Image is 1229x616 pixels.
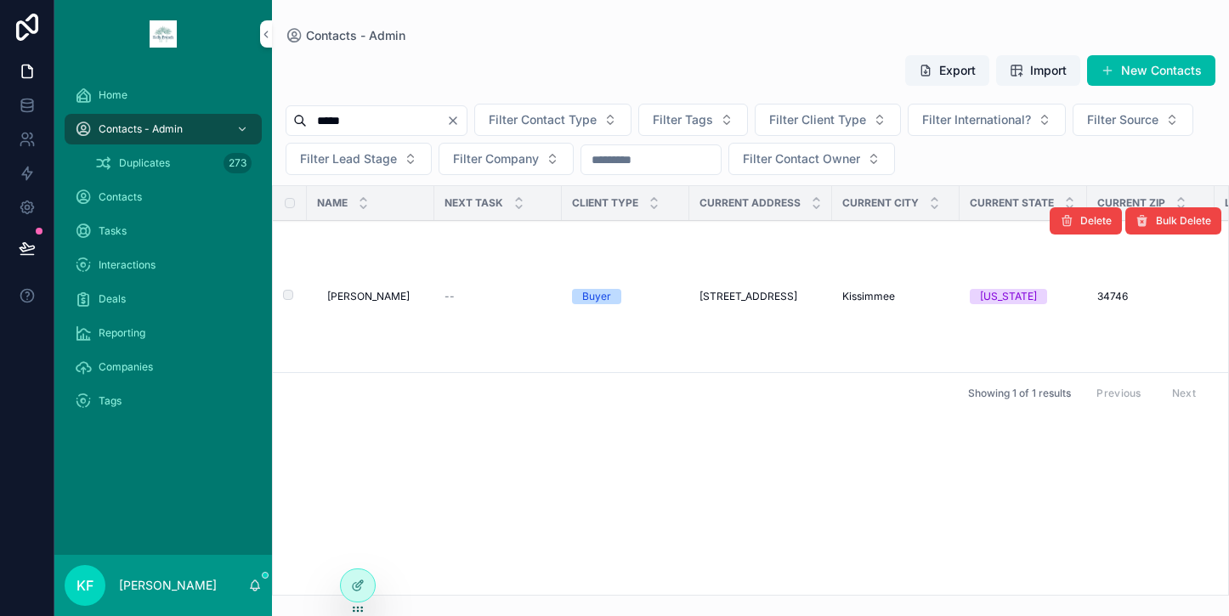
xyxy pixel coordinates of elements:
[65,114,262,144] a: Contacts - Admin
[439,143,574,175] button: Select Button
[99,292,126,306] span: Deals
[65,284,262,314] a: Deals
[445,290,455,303] span: --
[65,318,262,348] a: Reporting
[445,196,503,210] span: Next Task
[922,111,1031,128] span: Filter International?
[65,182,262,212] a: Contacts
[99,326,145,340] span: Reporting
[99,258,156,272] span: Interactions
[1087,55,1215,86] button: New Contacts
[572,196,638,210] span: Client Type
[150,20,177,48] img: App logo
[970,196,1054,210] span: Current State
[65,250,262,280] a: Interactions
[653,111,713,128] span: Filter Tags
[99,224,127,238] span: Tasks
[1097,290,1128,303] span: 34746
[85,148,262,178] a: Duplicates273
[638,104,748,136] button: Select Button
[99,190,142,204] span: Contacts
[743,150,860,167] span: Filter Contact Owner
[327,290,424,303] a: [PERSON_NAME]
[582,289,611,304] div: Buyer
[446,114,467,127] button: Clear
[968,387,1071,400] span: Showing 1 of 1 results
[224,153,252,173] div: 273
[76,575,93,596] span: KF
[572,289,679,304] a: Buyer
[755,104,901,136] button: Select Button
[65,216,262,246] a: Tasks
[699,290,822,303] a: [STREET_ADDRESS]
[300,150,397,167] span: Filter Lead Stage
[65,352,262,382] a: Companies
[1050,207,1122,235] button: Delete
[65,80,262,110] a: Home
[1156,214,1211,228] span: Bulk Delete
[699,196,801,210] span: Current Address
[1125,207,1221,235] button: Bulk Delete
[474,104,631,136] button: Select Button
[842,196,919,210] span: Current City
[453,150,539,167] span: Filter Company
[317,196,348,210] span: Name
[842,290,895,303] span: Kissimmee
[1073,104,1193,136] button: Select Button
[99,360,153,374] span: Companies
[1030,62,1067,79] span: Import
[286,143,432,175] button: Select Button
[908,104,1066,136] button: Select Button
[65,386,262,416] a: Tags
[996,55,1080,86] button: Import
[119,156,170,170] span: Duplicates
[728,143,895,175] button: Select Button
[970,289,1077,304] a: [US_STATE]
[54,68,272,438] div: scrollable content
[489,111,597,128] span: Filter Contact Type
[445,290,552,303] a: --
[99,122,183,136] span: Contacts - Admin
[980,289,1037,304] div: [US_STATE]
[99,394,122,408] span: Tags
[842,290,949,303] a: Kissimmee
[119,577,217,594] p: [PERSON_NAME]
[327,290,410,303] span: [PERSON_NAME]
[286,27,405,44] a: Contacts - Admin
[99,88,127,102] span: Home
[1087,111,1158,128] span: Filter Source
[699,290,797,303] span: [STREET_ADDRESS]
[1080,214,1112,228] span: Delete
[1097,290,1204,303] a: 34746
[306,27,405,44] span: Contacts - Admin
[905,55,989,86] button: Export
[769,111,866,128] span: Filter Client Type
